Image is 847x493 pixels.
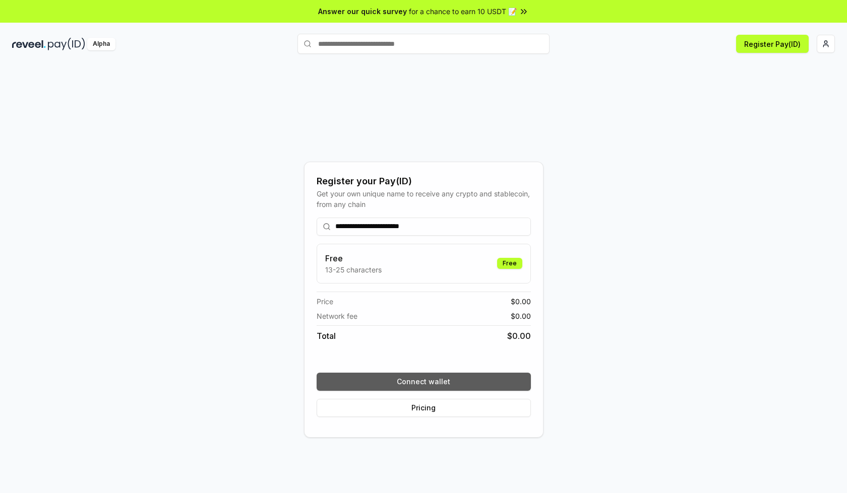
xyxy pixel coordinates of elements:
img: reveel_dark [12,38,46,50]
div: Get your own unique name to receive any crypto and stablecoin, from any chain [317,188,531,209]
span: Network fee [317,311,357,321]
div: Register your Pay(ID) [317,174,531,188]
button: Register Pay(ID) [736,35,809,53]
p: 13-25 characters [325,264,382,275]
span: for a chance to earn 10 USDT 📝 [409,6,517,17]
span: $ 0.00 [511,311,531,321]
h3: Free [325,252,382,264]
button: Pricing [317,399,531,417]
button: Connect wallet [317,373,531,391]
img: pay_id [48,38,85,50]
span: $ 0.00 [511,296,531,307]
span: Total [317,330,336,342]
span: Price [317,296,333,307]
span: $ 0.00 [507,330,531,342]
div: Alpha [87,38,115,50]
div: Free [497,258,522,269]
span: Answer our quick survey [318,6,407,17]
